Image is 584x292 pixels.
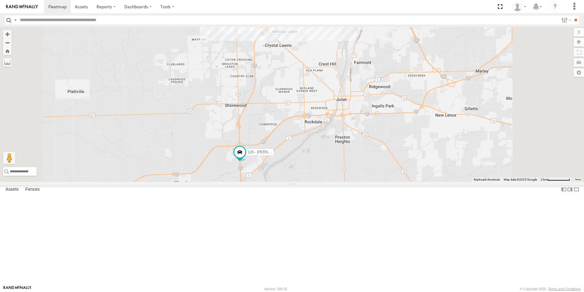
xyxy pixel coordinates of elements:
[6,5,38,9] img: rand-logo.svg
[264,287,287,291] div: Version: 305.01
[575,178,581,181] a: Terms
[574,68,584,77] label: Map Settings
[3,286,31,292] a: Visit our Website
[248,150,287,155] span: 126 - [PERSON_NAME]
[561,185,567,194] label: Dock Summary Table to the Left
[3,58,12,67] label: Measure
[550,2,560,12] i: ?
[520,287,581,291] div: © Copyright 2025 -
[3,30,12,38] button: Zoom in
[3,38,12,47] button: Zoom out
[539,178,572,182] button: Map Scale: 2 km per 70 pixels
[3,152,15,164] button: Drag Pegman onto the map to open Street View
[548,287,581,291] a: Terms and Conditions
[567,185,573,194] label: Dock Summary Table to the Right
[541,178,547,181] span: 2 km
[504,178,537,181] span: Map data ©2025 Google
[13,16,18,24] label: Search Query
[474,178,500,182] button: Keyboard shortcuts
[3,47,12,55] button: Zoom Home
[2,185,22,194] label: Assets
[559,16,572,24] label: Search Filter Options
[511,2,528,11] div: Ed Pruneda
[573,185,579,194] label: Hide Summary Table
[22,185,43,194] label: Fences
